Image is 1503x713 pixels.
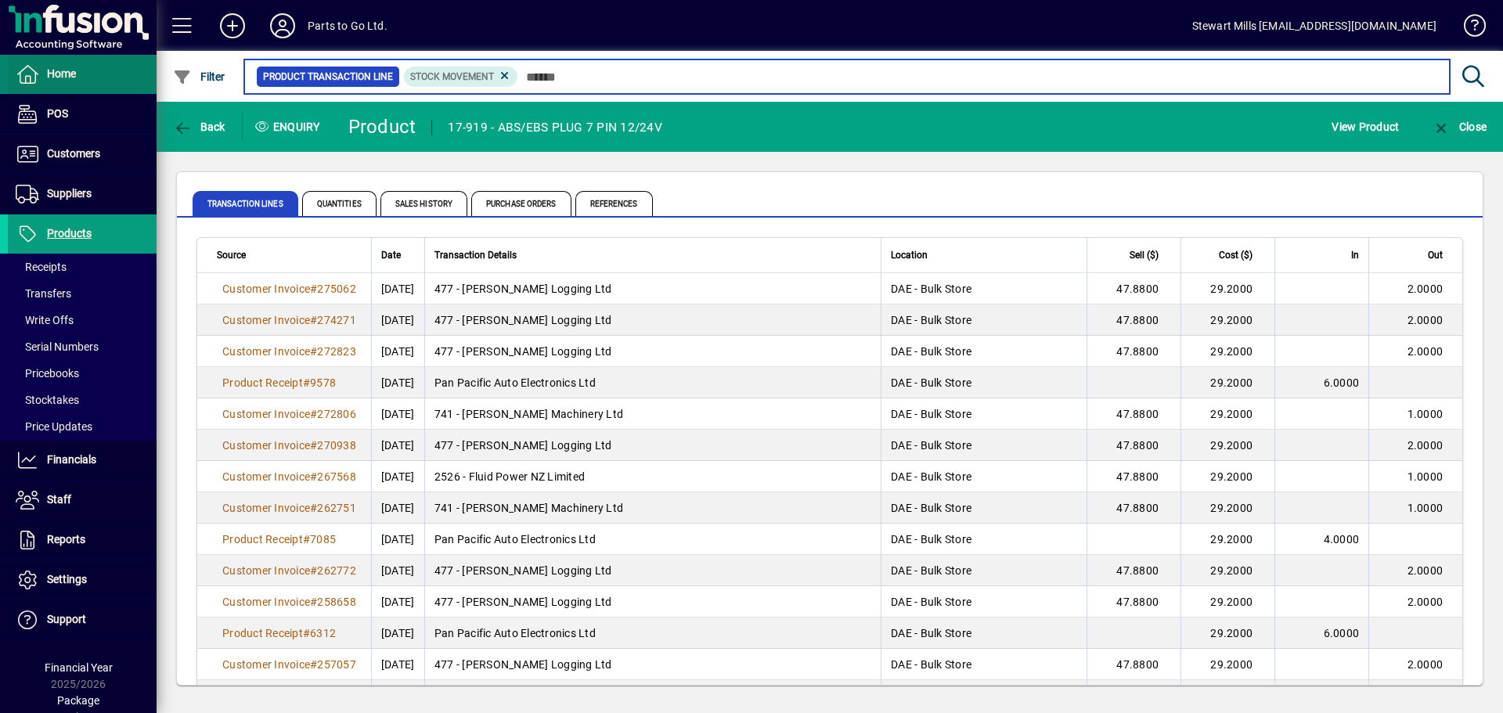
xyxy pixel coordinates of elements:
[303,533,310,546] span: #
[310,376,336,389] span: 9578
[371,492,424,524] td: [DATE]
[217,656,362,673] a: Customer Invoice#257057
[173,121,225,133] span: Back
[222,596,310,608] span: Customer Invoice
[1130,247,1159,264] span: Sell ($)
[222,658,310,671] span: Customer Invoice
[891,470,971,483] span: DAE - Bulk Store
[471,191,571,216] span: Purchase Orders
[47,67,76,80] span: Home
[891,564,971,577] span: DAE - Bulk Store
[1087,492,1180,524] td: 47.8800
[47,493,71,506] span: Staff
[1180,336,1274,367] td: 29.2000
[217,247,246,264] span: Source
[1407,439,1444,452] span: 2.0000
[1407,658,1444,671] span: 2.0000
[1087,398,1180,430] td: 47.8800
[317,439,356,452] span: 270938
[8,600,157,639] a: Support
[1087,304,1180,336] td: 47.8800
[16,261,67,273] span: Receipts
[222,627,303,639] span: Product Receipt
[310,564,317,577] span: #
[1180,586,1274,618] td: 29.2000
[371,586,424,618] td: [DATE]
[891,439,971,452] span: DAE - Bulk Store
[1180,398,1274,430] td: 29.2000
[1415,113,1503,141] app-page-header-button: Close enquiry
[8,175,157,214] a: Suppliers
[1407,564,1444,577] span: 2.0000
[263,69,393,85] span: Product Transaction Line
[404,67,518,87] mat-chip: Product Transaction Type: Stock movement
[47,187,92,200] span: Suppliers
[310,439,317,452] span: #
[424,461,881,492] td: 2526 - Fluid Power NZ Limited
[310,283,317,295] span: #
[222,564,310,577] span: Customer Invoice
[1428,113,1490,141] button: Close
[8,360,157,387] a: Pricebooks
[424,273,881,304] td: 477 - [PERSON_NAME] Logging Ltd
[317,314,356,326] span: 274271
[381,247,401,264] span: Date
[424,367,881,398] td: Pan Pacific Auto Electronics Ltd
[1087,555,1180,586] td: 47.8800
[1180,680,1274,711] td: 29.2000
[424,680,881,711] td: 477 - [PERSON_NAME] Logging Ltd
[222,533,303,546] span: Product Receipt
[891,314,971,326] span: DAE - Bulk Store
[8,333,157,360] a: Serial Numbers
[222,439,310,452] span: Customer Invoice
[891,376,971,389] span: DAE - Bulk Store
[310,470,317,483] span: #
[310,596,317,608] span: #
[317,283,356,295] span: 275062
[317,658,356,671] span: 257057
[381,247,415,264] div: Date
[303,627,310,639] span: #
[891,596,971,608] span: DAE - Bulk Store
[47,613,86,625] span: Support
[217,247,362,264] div: Source
[891,533,971,546] span: DAE - Bulk Store
[424,430,881,461] td: 477 - [PERSON_NAME] Logging Ltd
[8,387,157,413] a: Stocktakes
[1407,470,1444,483] span: 1.0000
[217,499,362,517] a: Customer Invoice#262751
[8,520,157,560] a: Reports
[371,336,424,367] td: [DATE]
[371,430,424,461] td: [DATE]
[1180,304,1274,336] td: 29.2000
[47,107,68,120] span: POS
[1180,555,1274,586] td: 29.2000
[217,468,362,485] a: Customer Invoice#267568
[424,336,881,367] td: 477 - [PERSON_NAME] Logging Ltd
[169,113,229,141] button: Back
[16,287,71,300] span: Transfers
[302,191,377,216] span: Quantities
[424,304,881,336] td: 477 - [PERSON_NAME] Logging Ltd
[217,625,341,642] a: Product Receipt#6312
[1407,408,1444,420] span: 1.0000
[891,502,971,514] span: DAE - Bulk Store
[371,618,424,649] td: [DATE]
[222,314,310,326] span: Customer Invoice
[1087,680,1180,711] td: 47.8800
[217,311,362,329] a: Customer Invoice#274271
[8,441,157,480] a: Financials
[371,367,424,398] td: [DATE]
[1407,283,1444,295] span: 2.0000
[1332,114,1399,139] span: View Product
[1351,247,1359,264] span: In
[317,345,356,358] span: 272823
[448,115,662,140] div: 17-919 - ABS/EBS PLUG 7 PIN 12/24V
[217,405,362,423] a: Customer Invoice#272806
[1328,113,1403,141] button: View Product
[217,593,362,610] a: Customer Invoice#258658
[1180,430,1274,461] td: 29.2000
[310,627,336,639] span: 6312
[47,453,96,466] span: Financials
[371,680,424,711] td: [DATE]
